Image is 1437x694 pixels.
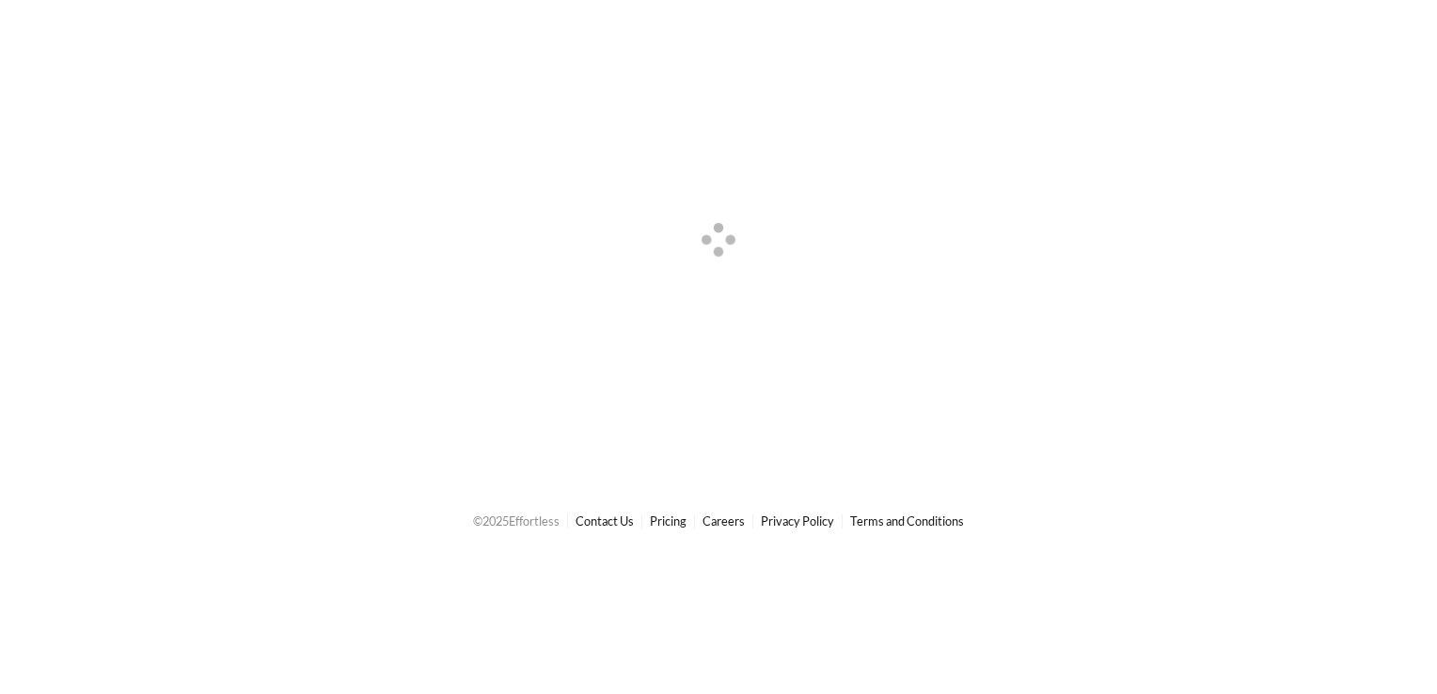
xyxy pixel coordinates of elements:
[761,513,834,528] a: Privacy Policy
[650,513,687,528] a: Pricing
[703,513,745,528] a: Careers
[576,513,634,528] a: Contact Us
[473,513,560,528] span: © 2025 Effortless
[850,513,964,528] a: Terms and Conditions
